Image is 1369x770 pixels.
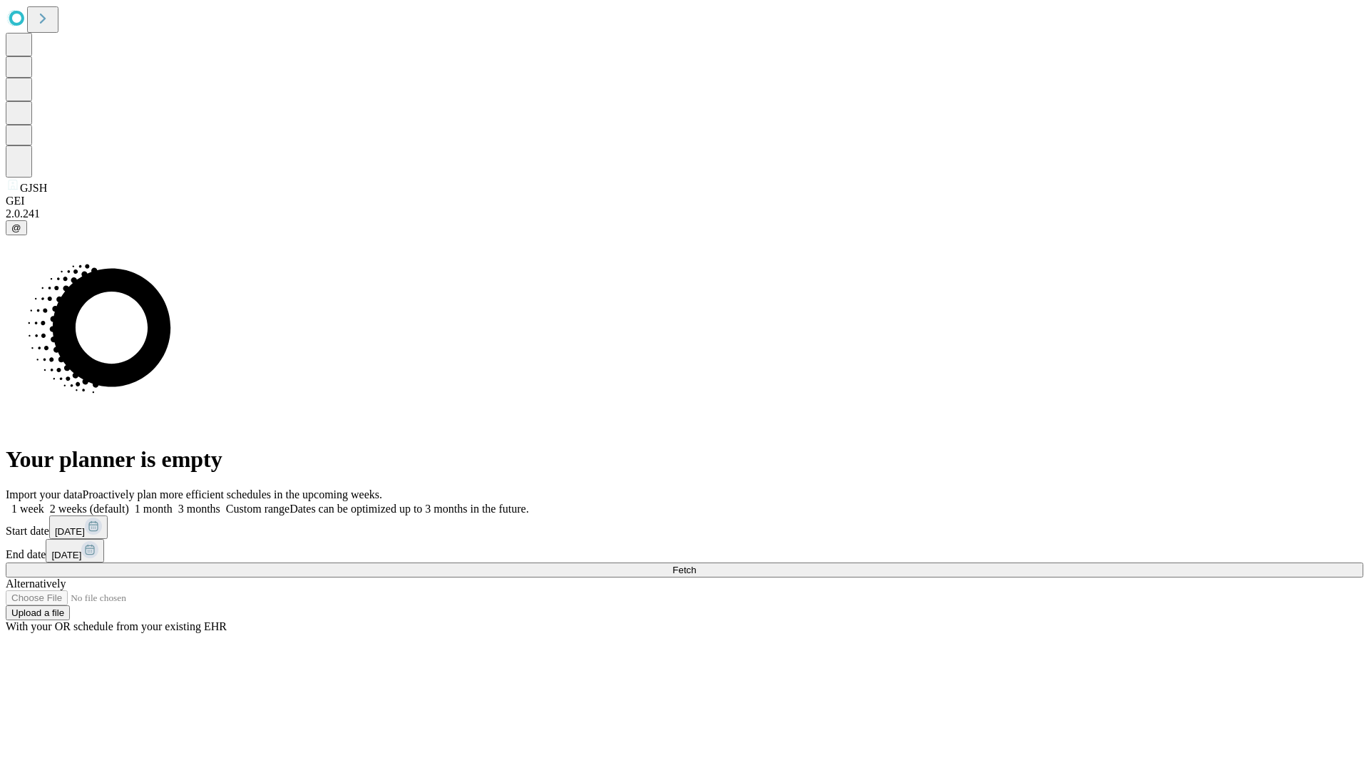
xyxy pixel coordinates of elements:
span: 1 month [135,503,173,515]
span: Proactively plan more efficient schedules in the upcoming weeks. [83,488,382,500]
span: [DATE] [51,550,81,560]
div: End date [6,539,1363,563]
span: GJSH [20,182,47,194]
span: 2 weeks (default) [50,503,129,515]
button: Upload a file [6,605,70,620]
span: Dates can be optimized up to 3 months in the future. [289,503,528,515]
div: Start date [6,515,1363,539]
span: Alternatively [6,577,66,590]
span: Fetch [672,565,696,575]
span: 3 months [178,503,220,515]
div: GEI [6,195,1363,207]
span: Custom range [226,503,289,515]
button: [DATE] [46,539,104,563]
span: [DATE] [55,526,85,537]
div: 2.0.241 [6,207,1363,220]
span: With your OR schedule from your existing EHR [6,620,227,632]
span: @ [11,222,21,233]
h1: Your planner is empty [6,446,1363,473]
span: Import your data [6,488,83,500]
button: [DATE] [49,515,108,539]
span: 1 week [11,503,44,515]
button: Fetch [6,563,1363,577]
button: @ [6,220,27,235]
